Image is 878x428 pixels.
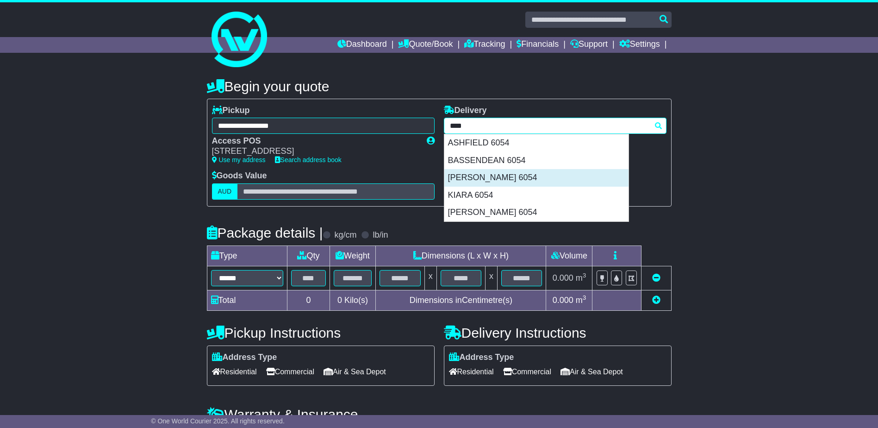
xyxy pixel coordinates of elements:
td: Dimensions in Centimetre(s) [376,290,546,310]
label: Delivery [444,106,487,116]
h4: Package details | [207,225,323,240]
a: Quote/Book [398,37,453,53]
td: 0 [287,290,330,310]
span: Residential [212,365,257,379]
h4: Delivery Instructions [444,325,672,340]
span: Air & Sea Depot [324,365,386,379]
sup: 3 [583,272,586,279]
span: 0.000 [553,296,573,305]
td: Type [207,245,287,266]
a: Add new item [652,296,660,305]
span: © One World Courier 2025. All rights reserved. [151,417,285,425]
span: m [576,296,586,305]
label: Address Type [449,352,514,363]
span: 0 [337,296,342,305]
a: Tracking [464,37,505,53]
label: lb/in [373,230,388,240]
td: x [486,266,498,290]
a: Search address book [275,156,342,164]
td: Total [207,290,287,310]
h4: Pickup Instructions [207,325,435,340]
span: Commercial [266,365,314,379]
div: [PERSON_NAME] 6054 [444,169,629,187]
div: ASHFIELD 6054 [444,134,629,152]
span: Commercial [503,365,551,379]
sup: 3 [583,294,586,301]
label: Address Type [212,352,277,363]
a: Financials [517,37,559,53]
label: Pickup [212,106,250,116]
h4: Begin your quote [207,79,672,94]
label: AUD [212,183,238,200]
a: Settings [619,37,660,53]
td: Weight [330,245,376,266]
span: Air & Sea Depot [560,365,623,379]
div: [STREET_ADDRESS] [212,146,417,157]
div: BASSENDEAN 6054 [444,152,629,170]
td: Volume [546,245,592,266]
h4: Warranty & Insurance [207,407,672,422]
typeahead: Please provide city [444,118,666,134]
a: Remove this item [652,273,660,283]
a: Support [570,37,608,53]
td: Kilo(s) [330,290,376,310]
td: Qty [287,245,330,266]
label: kg/cm [334,230,356,240]
td: x [424,266,436,290]
div: Access POS [212,136,417,146]
a: Use my address [212,156,266,164]
span: m [576,273,586,283]
div: [PERSON_NAME] 6054 [444,204,629,221]
label: Goods Value [212,171,267,181]
span: Residential [449,365,494,379]
div: KIARA 6054 [444,187,629,204]
span: 0.000 [553,273,573,283]
td: Dimensions (L x W x H) [376,245,546,266]
a: Dashboard [337,37,387,53]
